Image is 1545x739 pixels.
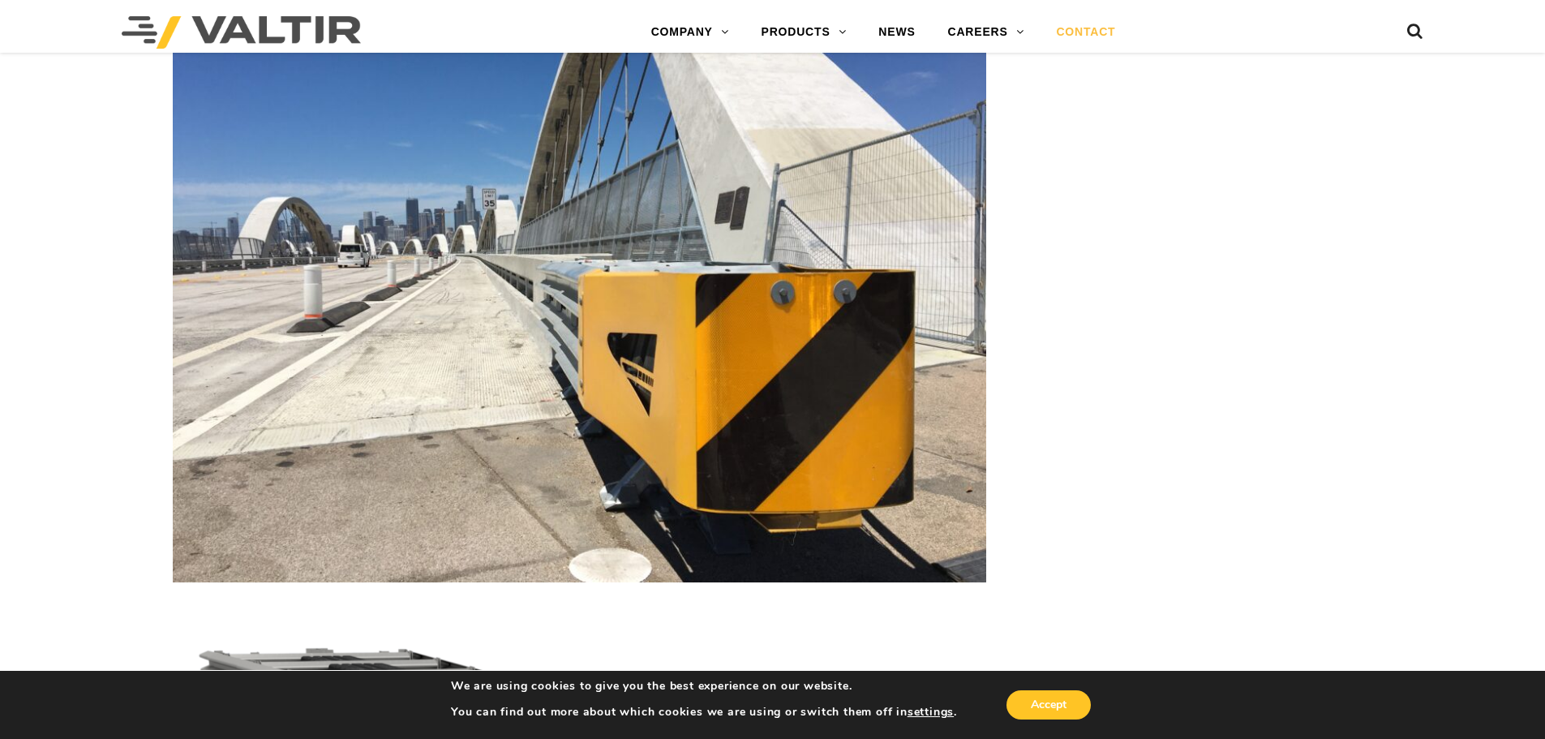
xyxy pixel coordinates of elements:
[635,16,745,49] a: COMPANY
[122,16,361,49] img: Valtir
[908,705,954,720] button: settings
[451,705,957,720] p: You can find out more about which cookies we are using or switch them off in .
[451,679,957,694] p: We are using cookies to give you the best experience on our website.
[932,16,1041,49] a: CAREERS
[745,16,863,49] a: PRODUCTS
[1006,690,1091,720] button: Accept
[1040,16,1131,49] a: CONTACT
[862,16,931,49] a: NEWS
